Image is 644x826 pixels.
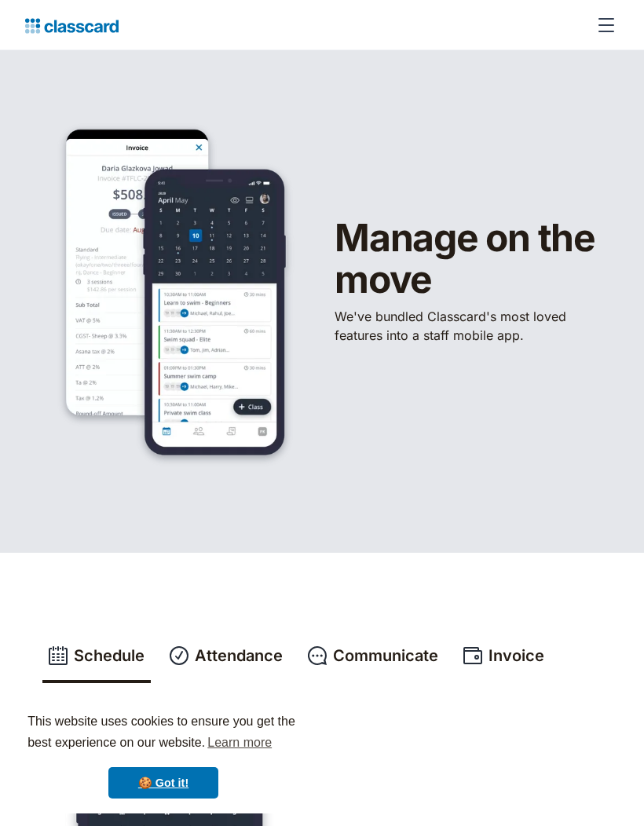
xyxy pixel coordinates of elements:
[335,307,608,345] p: We've bundled ​Classcard's most loved features into a staff mobile app.
[195,644,283,667] div: Attendance
[335,217,608,301] h1: Manage on the move
[108,767,218,799] a: dismiss cookie message
[74,644,145,667] div: Schedule
[205,731,274,755] a: learn more about cookies
[587,6,619,44] div: menu
[27,712,299,755] span: This website uses cookies to ensure you get the best experience on our website.
[488,644,544,667] div: Invoice
[13,697,314,813] div: cookieconsent
[333,644,438,667] div: Communicate
[25,14,119,36] a: Logo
